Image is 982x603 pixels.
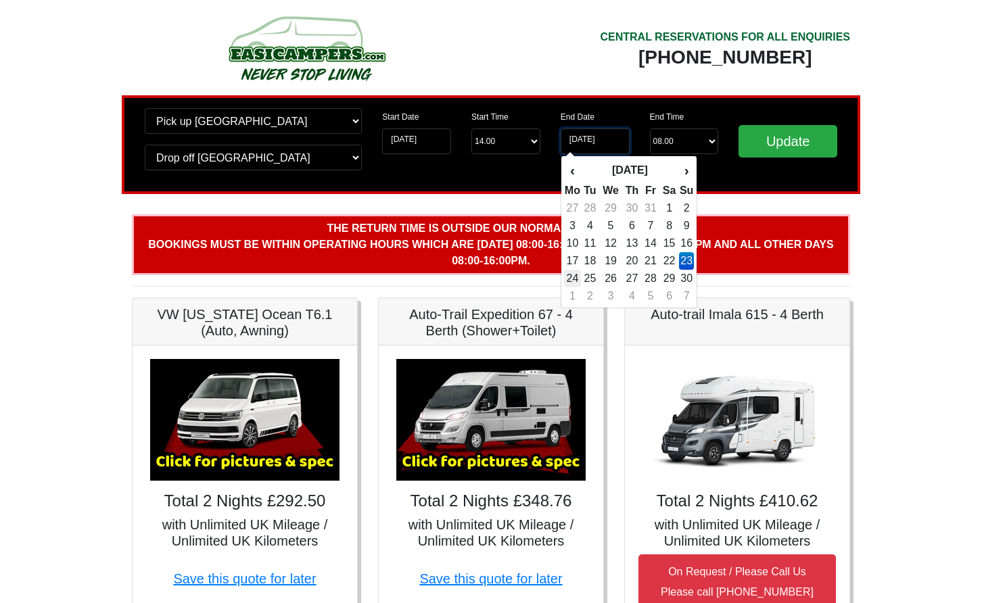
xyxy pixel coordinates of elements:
td: 9 [679,217,694,235]
td: 8 [659,217,679,235]
td: 30 [679,270,694,287]
td: 17 [564,252,581,270]
td: 23 [679,252,694,270]
input: Start Date [382,128,451,154]
td: 6 [622,217,642,235]
td: 3 [564,217,581,235]
td: 22 [659,252,679,270]
td: 6 [659,287,679,305]
div: CENTRAL RESERVATIONS FOR ALL ENQUIRIES [600,29,850,45]
th: Sa [659,182,679,199]
td: 7 [679,287,694,305]
h4: Total 2 Nights £348.76 [392,491,590,511]
td: 19 [599,252,622,270]
td: 26 [599,270,622,287]
img: Auto-trail Imala 615 - 4 Berth [642,359,832,481]
h4: Total 2 Nights £410.62 [638,491,836,511]
td: 10 [564,235,581,252]
td: 24 [564,270,581,287]
h5: Auto-trail Imala 615 - 4 Berth [638,306,836,322]
label: Start Date [382,111,419,123]
td: 31 [642,199,660,217]
h5: with Unlimited UK Mileage / Unlimited UK Kilometers [392,516,590,549]
h4: Total 2 Nights £292.50 [146,491,344,511]
td: 7 [642,217,660,235]
td: 5 [642,287,660,305]
a: Save this quote for later [419,571,562,586]
td: 2 [581,287,599,305]
img: campers-checkout-logo.png [178,11,435,85]
td: 1 [659,199,679,217]
label: End Time [650,111,684,123]
th: Mo [564,182,581,199]
td: 16 [679,235,694,252]
td: 5 [599,217,622,235]
input: Update [739,125,837,158]
a: Save this quote for later [173,571,316,586]
b: The return time is outside our normal office hours. Bookings must be within operating hours which... [148,222,833,266]
td: 27 [622,270,642,287]
small: On Request / Please Call Us Please call [PHONE_NUMBER] [661,566,814,598]
img: Auto-Trail Expedition 67 - 4 Berth (Shower+Toilet) [396,359,586,481]
td: 1 [564,287,581,305]
div: [PHONE_NUMBER] [600,45,850,70]
th: › [679,159,694,182]
th: We [599,182,622,199]
img: VW California Ocean T6.1 (Auto, Awning) [150,359,340,481]
td: 11 [581,235,599,252]
input: Return Date [561,128,630,154]
td: 3 [599,287,622,305]
td: 4 [622,287,642,305]
td: 14 [642,235,660,252]
th: Tu [581,182,599,199]
th: ‹ [564,159,581,182]
label: End Date [561,111,594,123]
td: 28 [642,270,660,287]
td: 21 [642,252,660,270]
h5: with Unlimited UK Mileage / Unlimited UK Kilometers [638,516,836,549]
td: 4 [581,217,599,235]
td: 25 [581,270,599,287]
th: Fr [642,182,660,199]
td: 2 [679,199,694,217]
th: [DATE] [581,159,679,182]
td: 29 [599,199,622,217]
td: 15 [659,235,679,252]
td: 28 [581,199,599,217]
td: 30 [622,199,642,217]
td: 20 [622,252,642,270]
td: 29 [659,270,679,287]
h5: VW [US_STATE] Ocean T6.1 (Auto, Awning) [146,306,344,339]
td: 13 [622,235,642,252]
th: Th [622,182,642,199]
td: 12 [599,235,622,252]
label: Start Time [471,111,509,123]
td: 18 [581,252,599,270]
td: 27 [564,199,581,217]
h5: with Unlimited UK Mileage / Unlimited UK Kilometers [146,516,344,549]
h5: Auto-Trail Expedition 67 - 4 Berth (Shower+Toilet) [392,306,590,339]
th: Su [679,182,694,199]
